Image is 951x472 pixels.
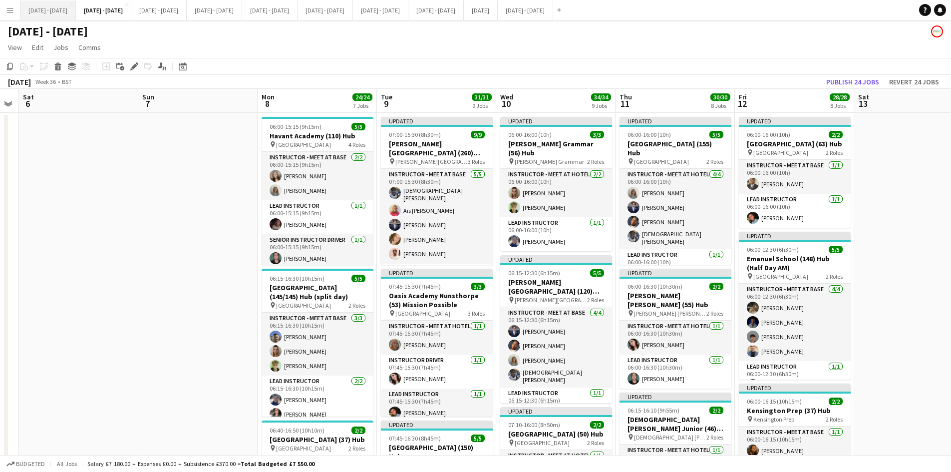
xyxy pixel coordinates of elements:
app-job-card: Updated07:00-15:30 (8h30m)9/9[PERSON_NAME][GEOGRAPHIC_DATA] (260) Hub [PERSON_NAME][GEOGRAPHIC_DA... [381,117,493,265]
div: Updated [739,232,851,240]
app-card-role: Lead Instructor1/106:00-12:30 (6h30m) [739,361,851,395]
span: All jobs [55,460,79,468]
a: View [4,41,26,54]
app-card-role: Lead Instructor1/106:00-16:00 (10h) [620,249,731,283]
div: Updated [381,117,493,125]
h3: [GEOGRAPHIC_DATA] (63) Hub [739,139,851,148]
span: 3/3 [471,283,485,290]
app-card-role: Lead Instructor1/106:00-16:00 (10h)[PERSON_NAME] [500,217,612,251]
span: Edit [32,43,43,52]
div: 7 Jobs [353,102,372,109]
button: [DATE] - [DATE] [298,0,353,20]
button: [DATE] - [DATE] [131,0,187,20]
span: 2 Roles [587,296,604,304]
h3: Havant Academy (110) Hub [262,131,373,140]
app-card-role: Instructor - Meet at Hotel4/406:00-16:00 (10h)[PERSON_NAME][PERSON_NAME][PERSON_NAME][DEMOGRAPHIC... [620,169,731,249]
span: 2/2 [351,427,365,434]
div: Updated [739,117,851,125]
span: [GEOGRAPHIC_DATA] [753,273,808,280]
span: Thu [620,92,632,101]
button: [DATE] [464,0,498,20]
div: 8 Jobs [830,102,849,109]
div: Updated [500,255,612,263]
span: Fri [739,92,747,101]
div: Updated [620,269,731,277]
span: 5/5 [351,275,365,282]
span: 06:15-16:30 (10h15m) [270,275,324,282]
app-card-role: Lead Instructor1/106:00-16:30 (10h30m)[PERSON_NAME] [620,355,731,389]
h3: [DEMOGRAPHIC_DATA] [PERSON_NAME] Junior (46) Mission Possible [620,415,731,433]
span: [PERSON_NAME] [PERSON_NAME] [634,310,706,317]
span: [GEOGRAPHIC_DATA] [634,158,689,165]
span: 24/24 [352,93,372,101]
button: Publish 24 jobs [822,75,883,88]
span: Kensington Prep [753,416,794,423]
app-card-role: Instructor - Meet at Base3/306:15-16:30 (10h15m)[PERSON_NAME][PERSON_NAME][PERSON_NAME] [262,313,373,376]
div: Salary £7 180.00 + Expenses £0.00 + Subsistence £370.00 = [87,460,315,468]
app-card-role: Lead Instructor1/107:45-15:30 (7h45m)[PERSON_NAME] [381,389,493,423]
span: [GEOGRAPHIC_DATA] [276,445,331,452]
span: [DEMOGRAPHIC_DATA] [PERSON_NAME] [634,434,706,441]
span: Sun [142,92,154,101]
span: 2 Roles [706,310,723,317]
span: 2 Roles [706,434,723,441]
span: [GEOGRAPHIC_DATA] [276,302,331,309]
span: 9/9 [471,131,485,138]
span: Tue [381,92,392,101]
span: 31/31 [472,93,492,101]
span: [GEOGRAPHIC_DATA] [395,310,450,317]
span: 7 [141,98,154,109]
app-job-card: Updated07:45-15:30 (7h45m)3/3Oasis Academy Nunsthorpe (53) Mission Possible [GEOGRAPHIC_DATA]3 Ro... [381,269,493,417]
span: 2 Roles [587,439,604,447]
span: 8 [260,98,275,109]
span: 5/5 [829,246,843,253]
h3: Oasis Academy Nunsthorpe (53) Mission Possible [381,291,493,309]
div: Updated [500,407,612,415]
span: Total Budgeted £7 550.00 [241,460,315,468]
div: Updated [381,421,493,429]
app-job-card: Updated06:00-16:00 (10h)3/3[PERSON_NAME] Grammar (56) Hub [PERSON_NAME] Grammar2 RolesInstructor ... [500,117,612,251]
div: [DATE] [8,77,31,87]
span: 2 Roles [826,273,843,280]
span: 34/34 [591,93,611,101]
span: 2 Roles [348,445,365,452]
span: 9 [379,98,392,109]
div: Updated [739,384,851,392]
app-card-role: Lead Instructor1/106:15-12:30 (6h15m) [500,388,612,422]
app-card-role: Instructor - Meet at Base4/406:00-12:30 (6h30m)[PERSON_NAME][PERSON_NAME][PERSON_NAME][PERSON_NAME] [739,284,851,361]
app-job-card: Updated06:00-16:30 (10h30m)2/2[PERSON_NAME] [PERSON_NAME] (55) Hub [PERSON_NAME] [PERSON_NAME]2 R... [620,269,731,389]
app-job-card: Updated06:15-12:30 (6h15m)5/5[PERSON_NAME][GEOGRAPHIC_DATA] (120) Time Attack (H/D AM) [PERSON_NA... [500,255,612,403]
app-card-role: Lead Instructor1/106:00-15:15 (9h15m)[PERSON_NAME] [262,200,373,234]
span: [GEOGRAPHIC_DATA] [515,439,570,447]
span: 10 [499,98,513,109]
button: [DATE] - [DATE] [353,0,408,20]
app-card-role: Instructor - Meet at Base4/406:15-12:30 (6h15m)[PERSON_NAME][PERSON_NAME][PERSON_NAME][DEMOGRAPHI... [500,307,612,388]
span: 4 Roles [348,141,365,148]
button: [DATE] - [DATE] [76,0,131,20]
h3: [GEOGRAPHIC_DATA] (150) Hub [381,443,493,461]
span: View [8,43,22,52]
span: 2/2 [709,283,723,290]
span: Jobs [53,43,68,52]
span: 6 [21,98,34,109]
span: Comms [78,43,101,52]
div: Updated [620,393,731,401]
span: 2/2 [590,421,604,429]
span: 2 Roles [826,149,843,156]
span: Week 36 [33,78,58,85]
span: 2 Roles [706,158,723,165]
span: 2 Roles [587,158,604,165]
app-card-role: Instructor - Meet at Hotel1/106:00-16:30 (10h30m)[PERSON_NAME] [620,321,731,355]
button: [DATE] - [DATE] [187,0,242,20]
app-card-role: Senior Instructor Driver1/106:00-15:15 (9h15m)[PERSON_NAME] [262,234,373,268]
div: Updated [500,117,612,125]
span: 28/28 [830,93,850,101]
span: Budgeted [16,461,45,468]
span: 06:40-16:50 (10h10m) [270,427,324,434]
app-card-role: Lead Instructor1/106:00-16:00 (10h)[PERSON_NAME] [739,194,851,228]
span: 5/5 [351,123,365,130]
span: 07:10-16:00 (8h50m) [508,421,560,429]
div: Updated [381,269,493,277]
span: Wed [500,92,513,101]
